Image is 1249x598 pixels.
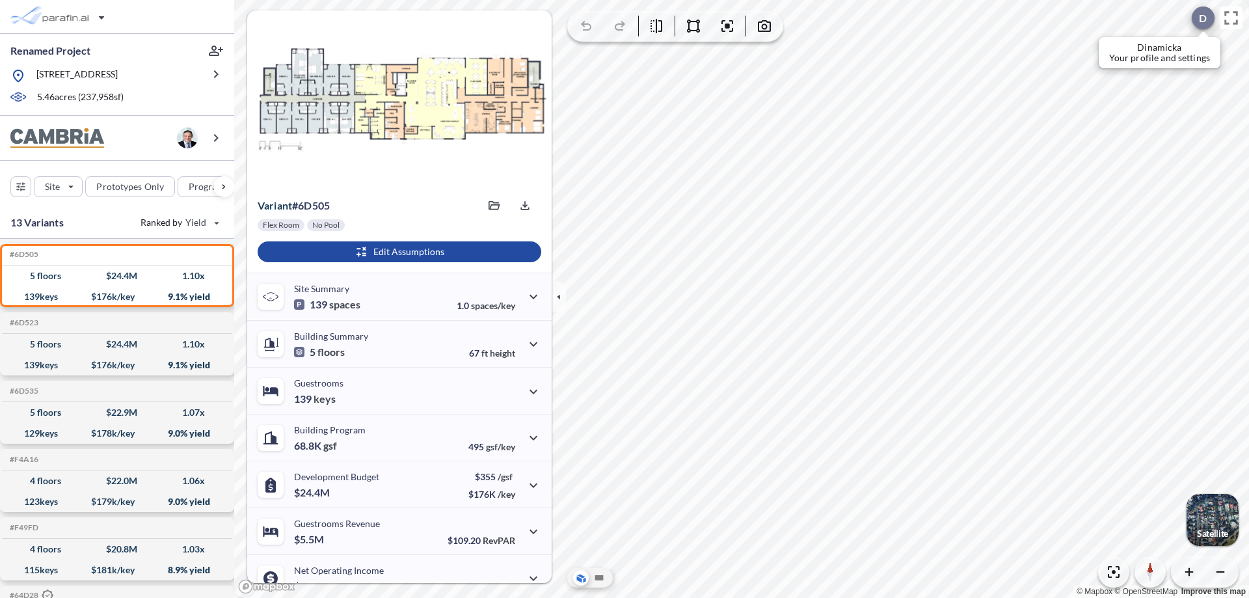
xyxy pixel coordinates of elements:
[468,489,515,500] p: $176K
[373,245,444,258] p: Edit Assumptions
[294,533,326,546] p: $5.5M
[7,250,38,259] h5: Click to copy the code
[294,580,326,593] p: $2.2M
[10,128,104,148] img: BrandImage
[1187,494,1239,546] img: Switcher Image
[483,535,515,546] span: RevPAR
[486,441,515,452] span: gsf/key
[573,570,589,586] button: Aerial View
[258,199,330,212] p: # 6d505
[177,128,198,148] img: user logo
[294,518,380,529] p: Guestrooms Revenue
[258,199,292,211] span: Variant
[1187,494,1239,546] button: Switcher ImageSatellite
[498,489,515,500] span: /key
[1109,42,1210,53] p: Dinamicka
[323,439,337,452] span: gsf
[36,68,118,84] p: [STREET_ADDRESS]
[96,180,164,193] p: Prototypes Only
[37,90,124,105] p: 5.46 acres ( 237,958 sf)
[294,392,336,405] p: 139
[457,300,515,311] p: 1.0
[258,241,541,262] button: Edit Assumptions
[189,180,225,193] p: Program
[1077,587,1112,596] a: Mapbox
[294,331,368,342] p: Building Summary
[312,220,340,230] p: No Pool
[329,298,360,311] span: spaces
[1114,587,1177,596] a: OpenStreetMap
[448,535,515,546] p: $109.20
[294,439,337,452] p: 68.8K
[294,283,349,294] p: Site Summary
[314,392,336,405] span: keys
[185,216,207,229] span: Yield
[263,220,299,230] p: Flex Room
[7,455,38,464] h5: Click to copy the code
[487,582,515,593] span: margin
[7,523,38,532] h5: Click to copy the code
[490,347,515,359] span: height
[294,424,366,435] p: Building Program
[471,300,515,311] span: spaces/key
[178,176,248,197] button: Program
[468,471,515,482] p: $355
[130,212,228,233] button: Ranked by Yield
[591,570,607,586] button: Site Plan
[238,579,295,594] a: Mapbox homepage
[1197,528,1228,539] p: Satellite
[481,347,488,359] span: ft
[294,377,343,388] p: Guestrooms
[7,318,38,327] h5: Click to copy the code
[1181,587,1246,596] a: Improve this map
[294,486,332,499] p: $24.4M
[294,298,360,311] p: 139
[34,176,83,197] button: Site
[10,44,90,58] p: Renamed Project
[294,346,345,359] p: 5
[294,565,384,576] p: Net Operating Income
[45,180,60,193] p: Site
[294,471,379,482] p: Development Budget
[460,582,515,593] p: 40.0%
[85,176,175,197] button: Prototypes Only
[10,215,64,230] p: 13 Variants
[469,347,515,359] p: 67
[1199,12,1207,24] p: D
[468,441,515,452] p: 495
[1109,53,1210,63] p: Your profile and settings
[7,387,38,396] h5: Click to copy the code
[498,471,513,482] span: /gsf
[317,346,345,359] span: floors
